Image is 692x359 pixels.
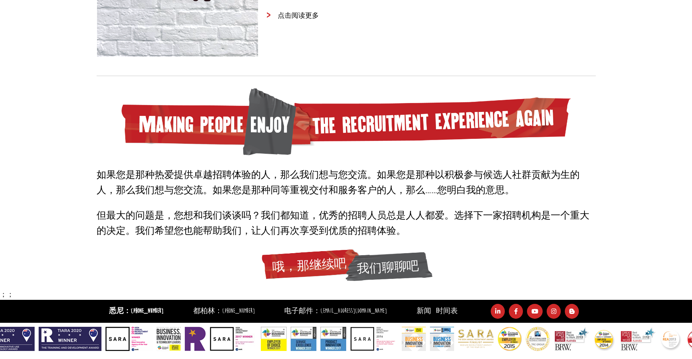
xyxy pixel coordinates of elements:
a: > 点击阅读更多 [265,10,596,21]
font: 哦，那继续吧 [272,256,347,274]
font: ； [7,289,14,299]
font: 悉尼： [109,307,131,315]
a: [PHONE_NUMBER] [131,307,163,315]
a: 哦，那继续吧 我们聊聊吧 [97,249,596,285]
font: 都柏林： [193,307,222,315]
font: > [267,11,271,19]
font: 电子邮件： [284,307,320,315]
a: [EMAIL_ADDRESS][DOMAIN_NAME] [320,307,387,315]
a: 时间表 [436,307,458,315]
a: [PHONE_NUMBER] [222,307,255,315]
font: 点击阅读更多 [278,11,319,19]
font: 我们聊聊吧 [356,258,419,276]
font: 但最大的问题是，您想和我们谈谈吗？我们都知道，优秀的招聘人员总是人人都爱。选择下一家招聘机构是一个重大的决定。我们希望您也能帮助我们，让人们再次享受到优质的招聘体验。 [97,208,589,238]
font: 如果您是那种热爱提供卓越招聘体验的人，那么我们想与您交流。如果您是那种以积极参与候选人社群贡献为生的人，那么我们想与您交流。如果您是那种同等重视交付和服务客户​​的人，那么……您明白我的意思。 [97,168,580,197]
a: 新闻 [417,307,431,315]
img: 让人们再次享受招聘体验 [122,88,571,155]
